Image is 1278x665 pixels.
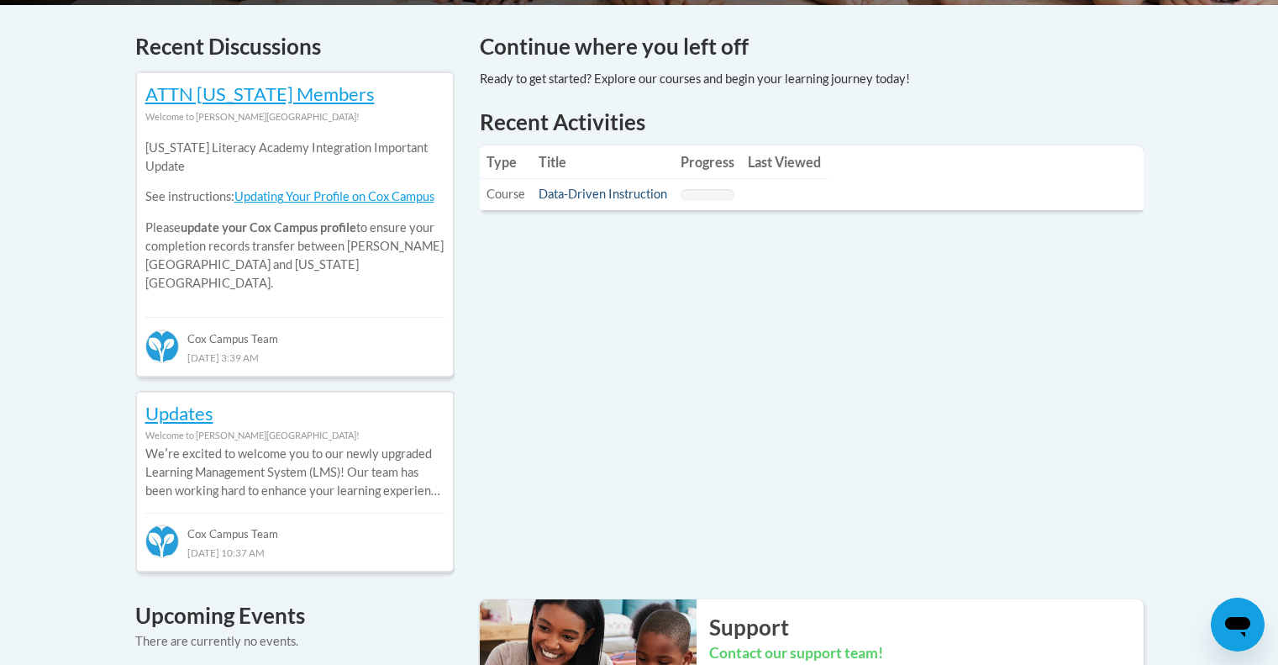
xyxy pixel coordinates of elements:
[145,108,444,126] div: Welcome to [PERSON_NAME][GEOGRAPHIC_DATA]!
[135,599,455,632] h4: Upcoming Events
[480,30,1144,63] h4: Continue where you left off
[1211,598,1265,652] iframe: Button to launch messaging window
[135,634,298,648] span: There are currently no events.
[145,330,179,363] img: Cox Campus Team
[145,187,444,206] p: See instructions:
[480,145,532,179] th: Type
[480,107,1144,137] h1: Recent Activities
[145,426,444,445] div: Welcome to [PERSON_NAME][GEOGRAPHIC_DATA]!
[145,445,444,500] p: Weʹre excited to welcome you to our newly upgraded Learning Management System (LMS)! Our team has...
[145,402,213,425] a: Updates
[741,145,828,179] th: Last Viewed
[486,187,525,201] span: Course
[135,30,455,63] h4: Recent Discussions
[709,612,1144,642] h2: Support
[674,145,741,179] th: Progress
[145,348,444,367] div: [DATE] 3:39 AM
[145,525,179,558] img: Cox Campus Team
[709,643,1144,664] h3: Contact our support team!
[145,513,444,543] div: Cox Campus Team
[539,187,667,201] a: Data-Driven Instruction
[145,126,444,305] div: Please to ensure your completion records transfer between [PERSON_NAME][GEOGRAPHIC_DATA] and [US_...
[145,82,375,105] a: ATTN [US_STATE] Members
[181,220,356,235] b: update your Cox Campus profile
[145,139,444,176] p: [US_STATE] Literacy Academy Integration Important Update
[145,317,444,347] div: Cox Campus Team
[234,189,434,203] a: Updating Your Profile on Cox Campus
[532,145,674,179] th: Title
[145,543,444,562] div: [DATE] 10:37 AM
